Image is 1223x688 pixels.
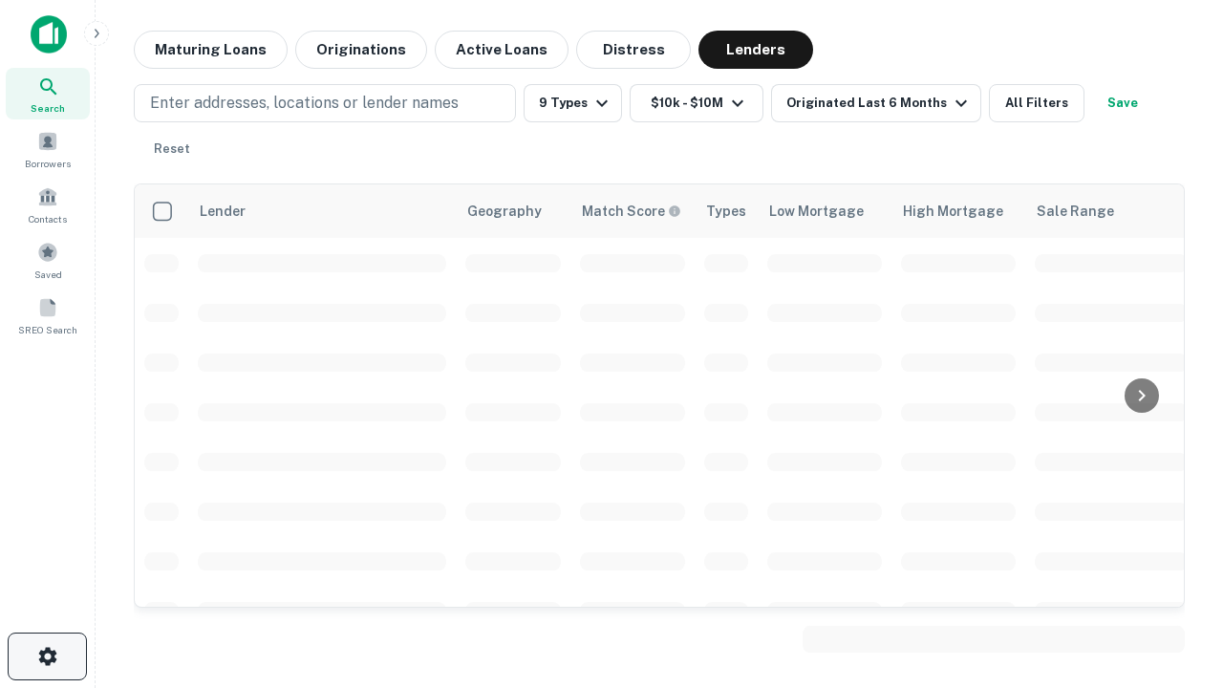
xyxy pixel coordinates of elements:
span: Borrowers [25,156,71,171]
button: Maturing Loans [134,31,288,69]
h6: Match Score [582,201,677,222]
div: Types [706,200,746,223]
button: Save your search to get updates of matches that match your search criteria. [1092,84,1153,122]
button: Originated Last 6 Months [771,84,981,122]
th: High Mortgage [891,184,1025,238]
div: Originated Last 6 Months [786,92,973,115]
div: Lender [200,200,246,223]
button: Reset [141,130,203,168]
div: Capitalize uses an advanced AI algorithm to match your search with the best lender. The match sco... [582,201,681,222]
span: SREO Search [18,322,77,337]
p: Enter addresses, locations or lender names [150,92,459,115]
button: Lenders [698,31,813,69]
button: $10k - $10M [630,84,763,122]
a: SREO Search [6,290,90,341]
div: High Mortgage [903,200,1003,223]
button: Enter addresses, locations or lender names [134,84,516,122]
iframe: Chat Widget [1127,474,1223,566]
button: All Filters [989,84,1084,122]
th: Capitalize uses an advanced AI algorithm to match your search with the best lender. The match sco... [570,184,695,238]
div: Low Mortgage [769,200,864,223]
button: Distress [576,31,691,69]
a: Saved [6,234,90,286]
th: Types [695,184,758,238]
button: Originations [295,31,427,69]
a: Contacts [6,179,90,230]
span: Saved [34,267,62,282]
span: Contacts [29,211,67,226]
th: Geography [456,184,570,238]
th: Low Mortgage [758,184,891,238]
div: Geography [467,200,542,223]
div: Sale Range [1037,200,1114,223]
th: Lender [188,184,456,238]
img: capitalize-icon.png [31,15,67,54]
span: Search [31,100,65,116]
button: 9 Types [524,84,622,122]
th: Sale Range [1025,184,1197,238]
a: Search [6,68,90,119]
a: Borrowers [6,123,90,175]
button: Active Loans [435,31,569,69]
